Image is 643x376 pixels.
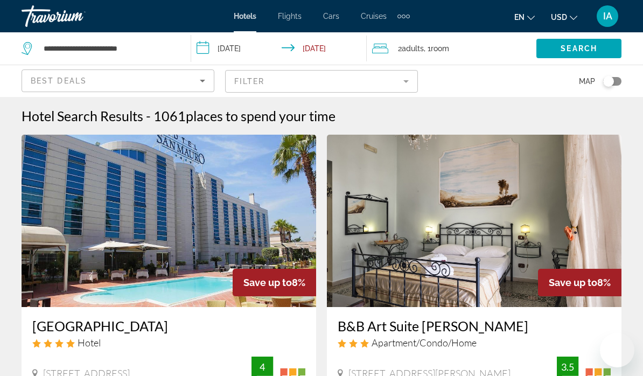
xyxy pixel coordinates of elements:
[338,318,611,334] a: B&B Art Suite [PERSON_NAME]
[31,74,205,87] mat-select: Sort by
[397,8,410,25] button: Extra navigation items
[233,269,316,296] div: 8%
[538,269,621,296] div: 8%
[338,337,611,349] div: 3 star Apartment
[31,76,87,85] span: Best Deals
[153,108,336,124] h2: 1061
[514,9,535,25] button: Change language
[278,12,302,20] a: Flights
[32,318,305,334] a: [GEOGRAPHIC_DATA]
[398,41,424,56] span: 2
[595,76,621,86] button: Toggle map
[551,13,567,22] span: USD
[603,11,612,22] span: IA
[186,108,336,124] span: places to spend your time
[323,12,339,20] a: Cars
[78,337,101,349] span: Hotel
[424,41,449,56] span: , 1
[146,108,151,124] span: -
[361,12,387,20] a: Cruises
[225,69,418,93] button: Filter
[367,32,536,65] button: Travelers: 2 adults, 0 children
[22,135,316,307] img: Hotel image
[22,2,129,30] a: Travorium
[327,135,621,307] img: Hotel image
[234,12,256,20] a: Hotels
[579,74,595,89] span: Map
[549,277,597,288] span: Save up to
[514,13,525,22] span: en
[593,5,621,27] button: User Menu
[551,9,577,25] button: Change currency
[561,44,597,53] span: Search
[372,337,477,349] span: Apartment/Condo/Home
[32,337,305,349] div: 4 star Hotel
[600,333,634,367] iframe: Button to launch messaging window
[536,39,621,58] button: Search
[557,360,578,373] div: 3.5
[251,360,273,373] div: 4
[431,44,449,53] span: Room
[402,44,424,53] span: Adults
[22,108,143,124] h1: Hotel Search Results
[191,32,366,65] button: Check-in date: Oct 11, 2025 Check-out date: Oct 17, 2025
[243,277,292,288] span: Save up to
